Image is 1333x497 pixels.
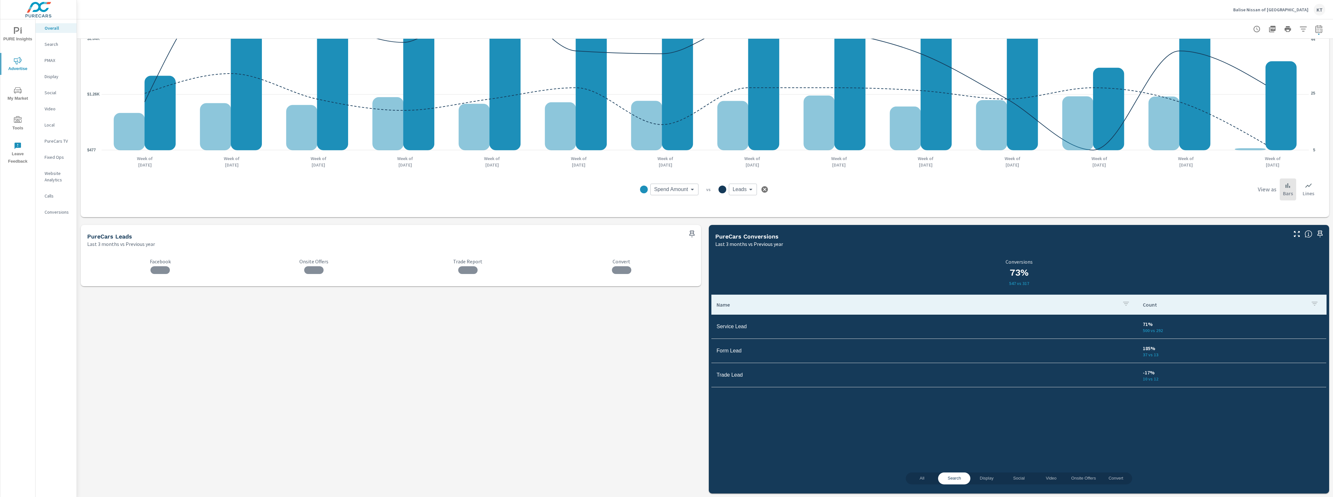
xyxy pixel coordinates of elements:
[1143,301,1306,308] p: Count
[2,27,33,43] span: PURE Insights
[1143,320,1321,328] p: 71%
[2,116,33,132] span: Tools
[715,281,1323,286] p: 547 vs 317
[1258,186,1276,193] h6: View as
[36,136,77,146] div: PureCars TV
[1315,229,1325,239] span: Save this to your personalized report
[45,154,71,160] p: Fixed Ops
[654,186,688,193] span: Spend Amount
[1039,475,1063,482] span: Video
[733,186,747,193] span: Leads
[45,138,71,144] p: PureCars TV
[481,155,503,168] p: Week of [DATE]
[974,475,999,482] span: Display
[828,155,850,168] p: Week of [DATE]
[87,148,96,152] text: $477
[914,155,937,168] p: Week of [DATE]
[45,106,71,112] p: Video
[717,301,1117,308] p: Name
[241,258,387,265] p: Onsite Offers
[1143,376,1321,381] p: 10 vs 12
[45,209,71,215] p: Conversions
[36,120,77,130] div: Local
[711,343,1138,359] td: Form Lead
[0,19,35,168] div: nav menu
[715,259,1323,265] p: Conversions
[715,233,779,240] h5: PureCars Conversions
[36,168,77,185] div: Website Analytics
[1312,23,1325,35] button: Select Date Range
[1143,369,1321,376] p: -17%
[87,258,233,265] p: Facebook
[1283,189,1293,197] p: Bars
[567,155,590,168] p: Week of [DATE]
[394,155,417,168] p: Week of [DATE]
[1261,155,1284,168] p: Week of [DATE]
[307,155,330,168] p: Week of [DATE]
[1071,475,1096,482] span: Onsite Offers
[1292,229,1302,239] button: Make Fullscreen
[1001,155,1024,168] p: Week of [DATE]
[395,258,541,265] p: Trade Report
[715,240,783,248] p: Last 3 months vs Previous year
[1297,23,1310,35] button: Apply Filters
[687,229,697,239] span: Save this to your personalized report
[1143,352,1321,357] p: 37 vs 13
[36,207,77,217] div: Conversions
[2,57,33,73] span: Advertise
[221,155,243,168] p: Week of [DATE]
[87,240,155,248] p: Last 3 months vs Previous year
[87,92,100,96] text: $1.26K
[1311,37,1316,42] text: 44
[741,155,764,168] p: Week of [DATE]
[45,170,71,183] p: Website Analytics
[87,36,100,41] text: $2.04K
[36,56,77,65] div: PMAX
[36,191,77,201] div: Calls
[549,258,695,265] p: Convert
[36,88,77,97] div: Social
[1143,328,1321,333] p: 500 vs 292
[45,89,71,96] p: Social
[942,475,966,482] span: Search
[1303,189,1314,197] p: Lines
[36,104,77,114] div: Video
[45,25,71,31] p: Overall
[45,193,71,199] p: Calls
[36,23,77,33] div: Overall
[36,72,77,81] div: Display
[1313,148,1315,152] text: 5
[45,122,71,128] p: Local
[711,367,1138,383] td: Trade Lead
[1088,155,1111,168] p: Week of [DATE]
[910,475,934,482] span: All
[134,155,156,168] p: Week of [DATE]
[45,57,71,64] p: PMAX
[650,184,698,195] div: Spend Amount
[711,319,1138,335] td: Service Lead
[1143,344,1321,352] p: 185%
[87,233,132,240] h5: PureCars Leads
[36,39,77,49] div: Search
[1314,4,1325,15] div: KT
[2,142,33,165] span: Leave Feedback
[654,155,677,168] p: Week of [DATE]
[1007,475,1031,482] span: Social
[1104,475,1128,482] span: Convert
[715,267,1323,278] h3: 73%
[36,152,77,162] div: Fixed Ops
[45,41,71,47] p: Search
[1175,155,1197,168] p: Week of [DATE]
[1266,23,1279,35] button: "Export Report to PDF"
[45,73,71,80] p: Display
[1311,91,1316,96] text: 25
[1233,7,1308,13] p: Balise Nissan of [GEOGRAPHIC_DATA]
[729,184,757,195] div: Leads
[698,187,718,192] p: vs
[2,86,33,102] span: My Market
[1281,23,1294,35] button: Print Report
